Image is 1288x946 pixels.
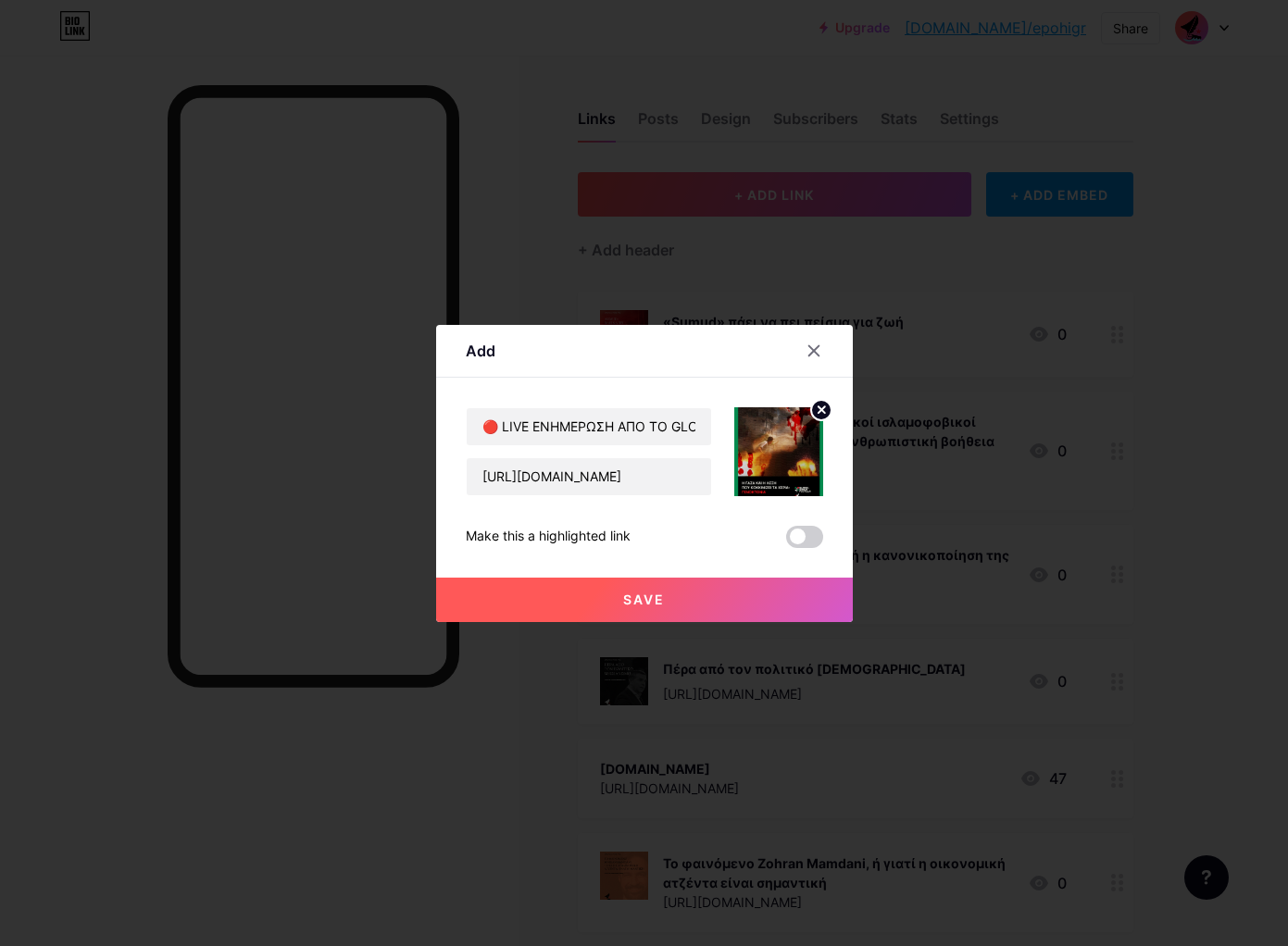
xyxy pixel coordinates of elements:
[467,408,711,445] input: Title
[466,526,631,548] div: Make this a highlighted link
[466,340,495,362] div: Add
[734,407,823,496] img: link_thumbnail
[436,578,853,622] button: Save
[467,458,711,495] input: URL
[623,591,665,607] span: Save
